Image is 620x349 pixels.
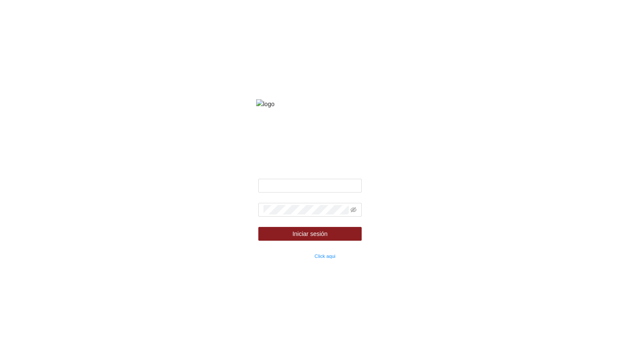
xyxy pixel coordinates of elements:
[292,229,328,239] span: Iniciar sesión
[258,254,335,259] small: ¿Olvidaste tu contraseña?
[350,207,356,213] span: eye-invisible
[256,99,364,109] img: logo
[294,165,326,171] strong: Bienvenido
[315,254,336,259] a: Click aqui
[248,121,372,156] strong: Fondo de financiamiento de proyectos para la prevención y fortalecimiento de instituciones de seg...
[258,227,362,241] button: Iniciar sesión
